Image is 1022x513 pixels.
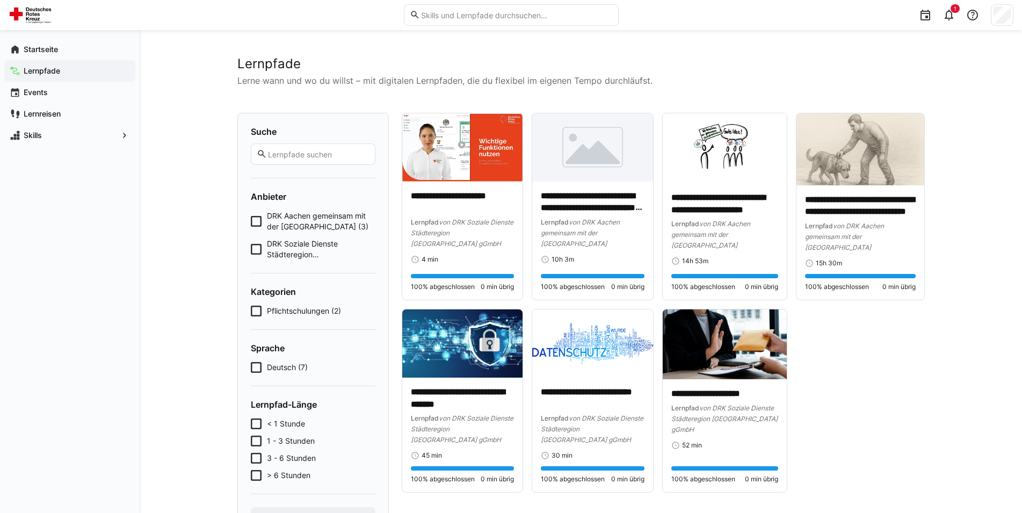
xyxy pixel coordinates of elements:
[402,309,523,378] img: image
[267,362,308,373] span: Deutsch (7)
[411,218,439,226] span: Lernpfad
[411,475,475,483] span: 100% abgeschlossen
[411,218,513,248] span: von DRK Soziale Dienste Städteregion [GEOGRAPHIC_DATA] gGmbH
[532,113,653,182] img: image
[251,126,375,137] h4: Suche
[481,283,514,291] span: 0 min übrig
[954,5,956,12] span: 1
[671,220,750,249] span: von DRK Aachen gemeinsam mit der [GEOGRAPHIC_DATA]
[251,343,375,353] h4: Sprache
[251,399,375,410] h4: Lernpfad-Länge
[541,218,569,226] span: Lernpfad
[422,255,438,264] span: 4 min
[671,475,735,483] span: 100% abgeschlossen
[267,436,315,446] span: 1 - 3 Stunden
[541,414,643,444] span: von DRK Soziale Dienste Städteregion [GEOGRAPHIC_DATA] gGmbH
[805,222,833,230] span: Lernpfad
[663,113,787,183] img: image
[422,451,442,460] span: 45 min
[541,475,605,483] span: 100% abgeschlossen
[251,286,375,297] h4: Kategorien
[411,414,513,444] span: von DRK Soziale Dienste Städteregion [GEOGRAPHIC_DATA] gGmbH
[745,475,778,483] span: 0 min übrig
[411,283,475,291] span: 100% abgeschlossen
[251,191,375,202] h4: Anbieter
[611,475,644,483] span: 0 min übrig
[682,257,708,265] span: 14h 53m
[541,283,605,291] span: 100% abgeschlossen
[267,149,369,159] input: Lernpfade suchen
[671,404,699,412] span: Lernpfad
[481,475,514,483] span: 0 min übrig
[541,218,620,248] span: von DRK Aachen gemeinsam mit der [GEOGRAPHIC_DATA]
[796,113,924,185] img: image
[237,56,925,72] h2: Lernpfade
[805,283,869,291] span: 100% abgeschlossen
[682,441,702,450] span: 52 min
[267,418,305,429] span: < 1 Stunde
[816,259,842,268] span: 15h 30m
[805,222,884,251] span: von DRK Aachen gemeinsam mit der [GEOGRAPHIC_DATA]
[420,10,612,20] input: Skills und Lernpfade durchsuchen…
[237,74,925,87] p: Lerne wann und wo du willst – mit digitalen Lernpfaden, die du flexibel im eigenen Tempo durchläu...
[411,414,439,422] span: Lernpfad
[532,309,653,378] img: image
[267,470,310,481] span: > 6 Stunden
[267,306,341,316] span: Pflichtschulungen (2)
[745,283,778,291] span: 0 min übrig
[671,404,778,433] span: von DRK Soziale Dienste Städteregion [GEOGRAPHIC_DATA] gGmbH
[671,283,735,291] span: 100% abgeschlossen
[541,414,569,422] span: Lernpfad
[267,453,316,464] span: 3 - 6 Stunden
[267,239,375,260] span: DRK Soziale Dienste Städteregion [GEOGRAPHIC_DATA] gGmbH (4)
[552,255,574,264] span: 10h 3m
[402,113,523,182] img: image
[267,211,375,232] span: DRK Aachen gemeinsam mit der [GEOGRAPHIC_DATA] (3)
[552,451,572,460] span: 30 min
[882,283,916,291] span: 0 min übrig
[663,309,787,379] img: image
[671,220,699,228] span: Lernpfad
[611,283,644,291] span: 0 min übrig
